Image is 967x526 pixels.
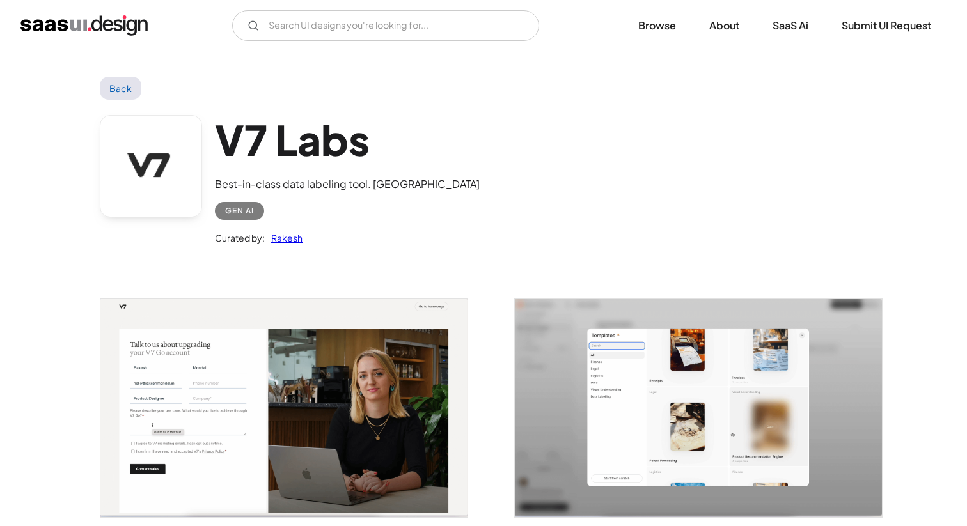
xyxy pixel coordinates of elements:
[232,10,539,41] input: Search UI designs you're looking for...
[100,299,468,517] img: 674fe7eebfccbb95edab8bb0_V7-contact%20Sales.png
[694,12,755,40] a: About
[265,230,303,245] a: Rakesh
[215,230,265,245] div: Curated by:
[623,12,691,40] a: Browse
[215,176,480,192] div: Best-in-class data labeling tool. [GEOGRAPHIC_DATA]
[515,299,882,517] a: open lightbox
[757,12,824,40] a: SaaS Ai
[20,15,148,36] a: home
[100,299,468,517] a: open lightbox
[826,12,947,40] a: Submit UI Request
[232,10,539,41] form: Email Form
[515,299,882,517] img: 674fe7ee2c52970f63baff58_V7-Templates.png
[215,115,480,164] h1: V7 Labs
[225,203,254,219] div: Gen AI
[100,77,141,100] a: Back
